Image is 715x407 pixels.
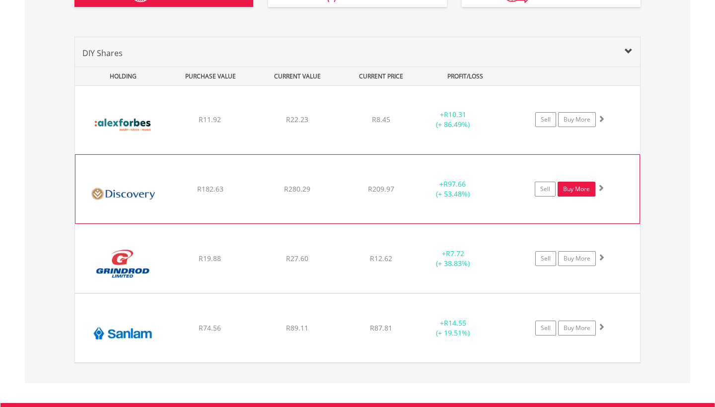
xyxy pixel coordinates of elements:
[80,237,165,290] img: EQU.ZA.GND.png
[370,323,392,333] span: R87.81
[255,67,340,85] div: CURRENT VALUE
[558,251,596,266] a: Buy More
[558,182,595,197] a: Buy More
[444,110,466,119] span: R10.31
[416,249,491,269] div: + (+ 38.83%)
[558,321,596,336] a: Buy More
[443,179,466,189] span: R97.66
[80,167,166,221] img: EQU.ZA.DSY.png
[199,323,221,333] span: R74.56
[342,67,421,85] div: CURRENT PRICE
[444,318,466,328] span: R14.55
[416,110,491,130] div: + (+ 86.49%)
[446,249,464,258] span: R7.72
[284,184,310,194] span: R280.29
[199,254,221,263] span: R19.88
[199,115,221,124] span: R11.92
[82,48,123,59] span: DIY Shares
[80,98,165,151] img: EQU.ZA.AFH.png
[535,321,556,336] a: Sell
[197,184,223,194] span: R182.63
[535,251,556,266] a: Sell
[416,179,490,199] div: + (+ 53.48%)
[535,182,556,197] a: Sell
[286,254,308,263] span: R27.60
[80,306,165,360] img: EQU.ZA.SLM.png
[168,67,253,85] div: PURCHASE VALUE
[286,323,308,333] span: R89.11
[370,254,392,263] span: R12.62
[75,67,166,85] div: HOLDING
[372,115,390,124] span: R8.45
[423,67,507,85] div: PROFIT/LOSS
[535,112,556,127] a: Sell
[286,115,308,124] span: R22.23
[558,112,596,127] a: Buy More
[416,318,491,338] div: + (+ 19.51%)
[368,184,394,194] span: R209.97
